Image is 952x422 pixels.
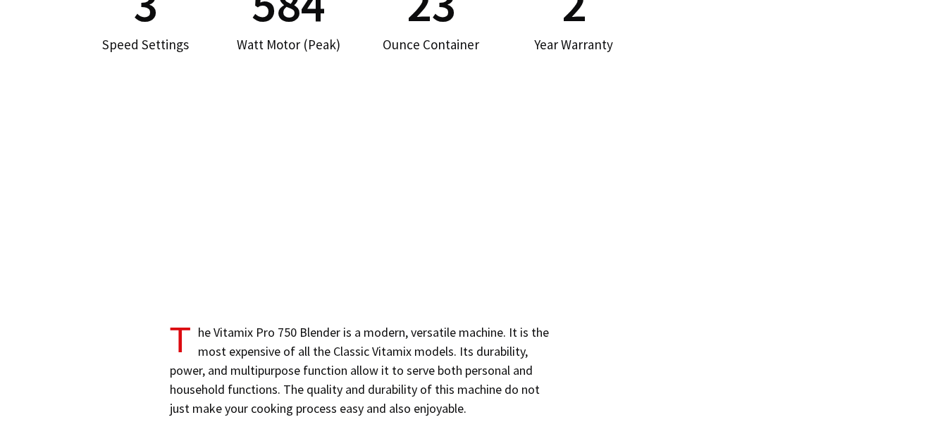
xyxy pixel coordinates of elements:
[170,323,192,358] span: T
[82,28,211,62] div: Speed Settings
[75,111,645,309] iframe: Advertisement
[224,28,353,62] div: Watt Motor (Peak)
[367,28,496,62] div: Ounce Container
[170,323,550,418] p: he Vitamix Pro 750 Blender is a modern, versatile machine. It is the most expensive of all the Cl...
[509,28,638,62] div: Year Warranty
